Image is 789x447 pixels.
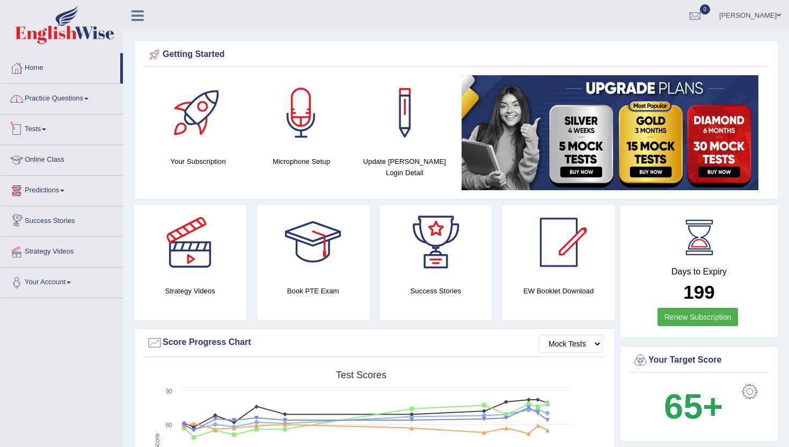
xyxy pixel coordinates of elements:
[147,335,602,351] div: Score Progress Chart
[700,4,711,15] span: 0
[257,285,369,297] h4: Book PTE Exam
[462,75,758,190] img: small5.jpg
[134,285,246,297] h4: Strategy Videos
[1,206,123,233] a: Success Stories
[1,84,123,111] a: Practice Questions
[147,47,766,63] div: Getting Started
[664,387,723,426] b: 65+
[336,370,386,380] tspan: Test scores
[1,145,123,172] a: Online Class
[502,285,615,297] h4: EW Booklet Download
[166,422,172,428] text: 60
[1,114,123,141] a: Tests
[255,156,347,167] h4: Microphone Setup
[1,53,120,80] a: Home
[152,156,244,167] h4: Your Subscription
[1,176,123,203] a: Predictions
[380,285,492,297] h4: Success Stories
[683,282,714,302] b: 199
[166,388,172,394] text: 90
[657,308,739,326] a: Renew Subscription
[632,267,766,277] h4: Days to Expiry
[1,268,123,294] a: Your Account
[632,352,766,369] div: Your Target Score
[359,156,451,178] h4: Update [PERSON_NAME] Login Detail
[1,237,123,264] a: Strategy Videos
